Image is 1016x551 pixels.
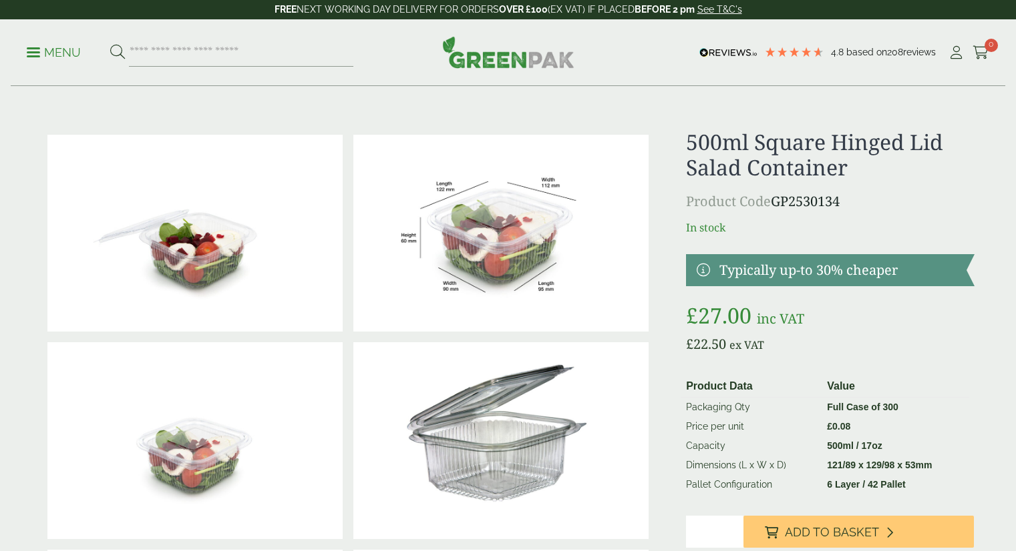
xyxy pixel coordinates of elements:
i: Cart [973,46,989,59]
img: 500ml Square Hinged Salad Container Closed [47,342,343,539]
strong: FREE [275,4,297,15]
span: ex VAT [729,338,764,352]
p: GP2530134 [686,191,974,211]
span: reviews [903,47,936,57]
img: GreenPak Supplies [442,36,574,68]
img: SaladBox_500 [353,135,649,332]
span: Product Code [686,192,771,210]
strong: OVER £100 [499,4,548,15]
td: Dimensions (L x W x D) [681,456,822,475]
button: Add to Basket [743,516,974,548]
bdi: 22.50 [686,335,726,353]
a: 0 [973,43,989,63]
img: REVIEWS.io [699,48,757,57]
h1: 500ml Square Hinged Lid Salad Container [686,129,974,181]
strong: BEFORE 2 pm [635,4,695,15]
p: Menu [27,45,81,61]
span: £ [686,301,698,330]
span: Add to Basket [785,525,879,540]
td: Packaging Qty [681,397,822,417]
strong: 500ml / 17oz [827,440,882,451]
th: Value [822,376,969,398]
div: 4.79 Stars [764,46,824,58]
i: My Account [948,46,965,59]
td: Pallet Configuration [681,475,822,494]
img: 500ml Square Hinged Lid Salad Container 0 [353,342,649,539]
span: Based on [846,47,887,57]
p: In stock [686,219,974,235]
bdi: 27.00 [686,301,751,330]
strong: Full Case of 300 [827,402,898,412]
span: 0 [985,39,998,52]
span: inc VAT [757,310,804,328]
span: £ [686,335,693,353]
span: £ [827,421,832,432]
strong: 121/89 x 129/98 x 53mm [827,460,932,470]
td: Capacity [681,436,822,456]
a: Menu [27,45,81,58]
bdi: 0.08 [827,421,850,432]
span: 4.8 [831,47,846,57]
span: 208 [887,47,903,57]
img: 500ml Square Hinged Salad Container Open [47,135,343,332]
strong: 6 Layer / 42 Pallet [827,479,906,490]
th: Product Data [681,376,822,398]
td: Price per unit [681,417,822,436]
a: See T&C's [697,4,742,15]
